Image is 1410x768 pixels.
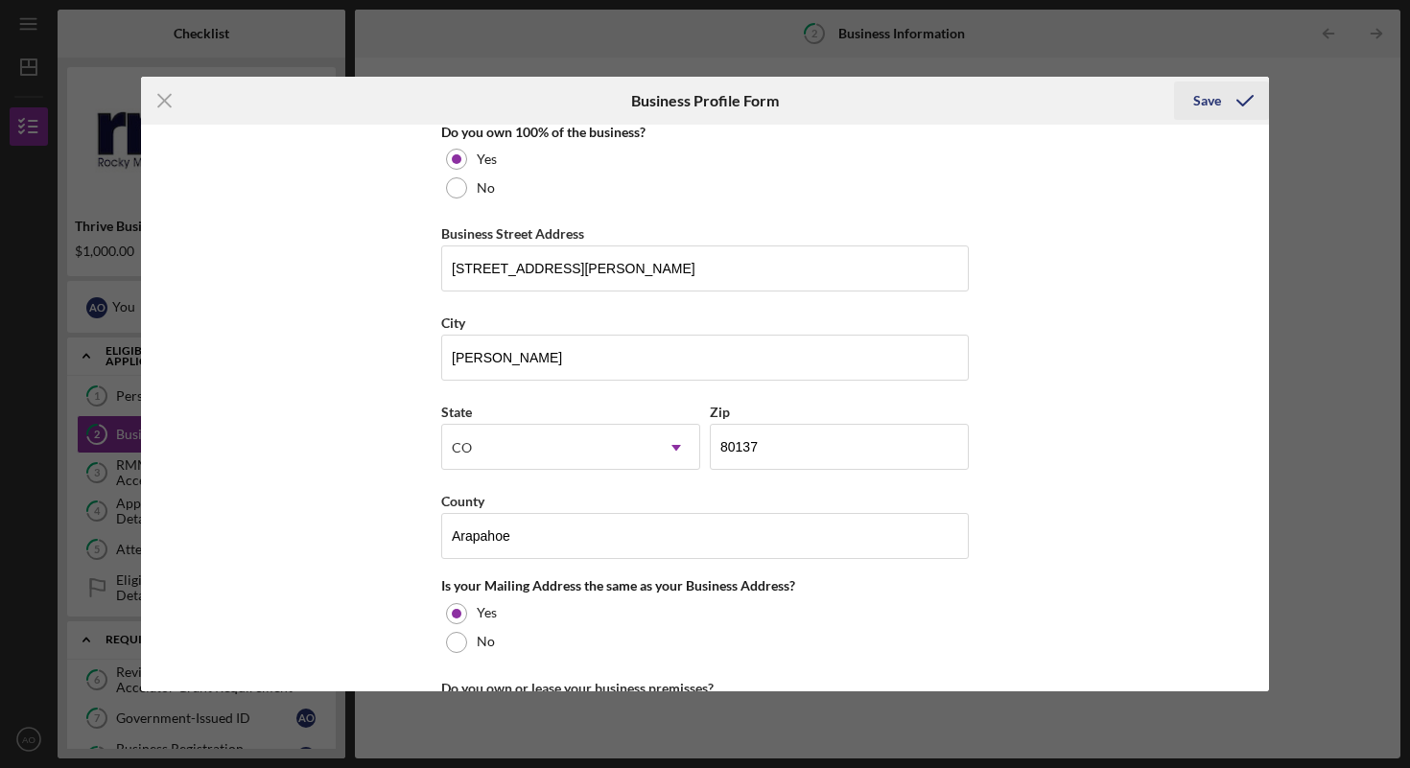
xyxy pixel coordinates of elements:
[1193,81,1221,120] div: Save
[631,92,779,109] h6: Business Profile Form
[441,578,969,593] div: Is your Mailing Address the same as your Business Address?
[441,225,584,242] label: Business Street Address
[477,151,497,167] label: Yes
[441,314,465,331] label: City
[441,125,969,140] div: Do you own 100% of the business?
[1174,81,1269,120] button: Save
[441,493,484,509] label: County
[710,404,730,420] label: Zip
[477,605,497,620] label: Yes
[477,634,495,649] label: No
[477,180,495,196] label: No
[452,440,472,455] div: CO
